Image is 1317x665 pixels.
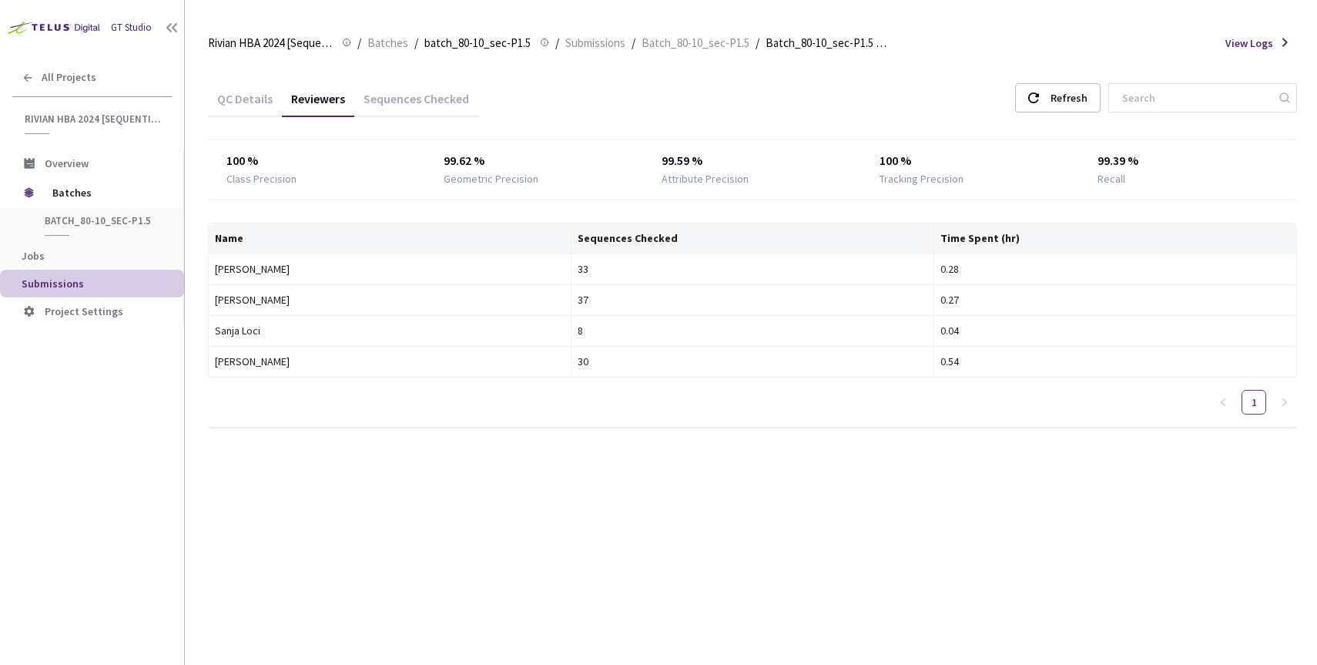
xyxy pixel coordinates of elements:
div: Reviewers [282,91,354,117]
span: Batch_80-10_sec-P1.5 [642,34,749,52]
div: [PERSON_NAME] [215,260,565,277]
li: / [555,34,559,52]
span: Batches [52,177,158,208]
li: 1 [1242,390,1266,415]
div: Tracking Precision [880,170,963,187]
th: Time Spent (hr) [934,223,1297,254]
li: Previous Page [1211,390,1235,415]
span: batch_80-10_sec-P1.5 [45,214,159,227]
div: 99.59 % [662,152,843,170]
input: Search [1113,84,1277,112]
div: 100 % [226,152,408,170]
a: Submissions [562,34,628,51]
span: left [1218,398,1228,407]
span: View Logs [1225,35,1273,52]
span: Batch_80-10_sec-P1.5 QC - [DATE] [766,34,890,52]
div: Attribute Precision [662,170,749,187]
li: Next Page [1272,390,1297,415]
div: 0.28 [940,260,1290,277]
div: Geometric Precision [444,170,538,187]
a: Batch_80-10_sec-P1.5 [638,34,752,51]
li: / [756,34,759,52]
div: 99.39 % [1097,152,1279,170]
div: 100 % [880,152,1061,170]
span: Submissions [22,277,84,291]
div: 30 [578,353,927,370]
span: Batches [367,34,408,52]
span: batch_80-10_sec-P1.5 [424,34,531,52]
th: Name [209,223,571,254]
div: 0.27 [940,291,1290,308]
span: Project Settings [45,304,123,318]
button: left [1211,390,1235,415]
li: / [357,34,361,52]
div: 0.04 [940,322,1290,339]
div: 0.54 [940,353,1290,370]
div: QC Details [208,91,282,117]
div: Sanja Loci [215,322,565,339]
div: Refresh [1051,84,1087,112]
span: Jobs [22,249,45,263]
a: Batches [364,34,411,51]
span: Overview [45,156,89,170]
div: 33 [578,260,927,277]
span: right [1280,398,1289,407]
li: / [414,34,418,52]
div: GT Studio [111,20,152,35]
div: Class Precision [226,170,297,187]
div: 99.62 % [444,152,625,170]
a: 1 [1242,391,1265,414]
div: Sequences Checked [354,91,478,117]
button: right [1272,390,1297,415]
div: [PERSON_NAME] [215,353,565,370]
span: Rivian HBA 2024 [Sequential] [208,34,333,52]
div: 8 [578,322,927,339]
span: Rivian HBA 2024 [Sequential] [25,113,163,126]
span: All Projects [42,71,96,84]
th: Sequences Checked [571,223,934,254]
div: 37 [578,291,927,308]
li: / [632,34,635,52]
span: Submissions [565,34,625,52]
div: Recall [1097,170,1125,187]
div: [PERSON_NAME] [215,291,565,308]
